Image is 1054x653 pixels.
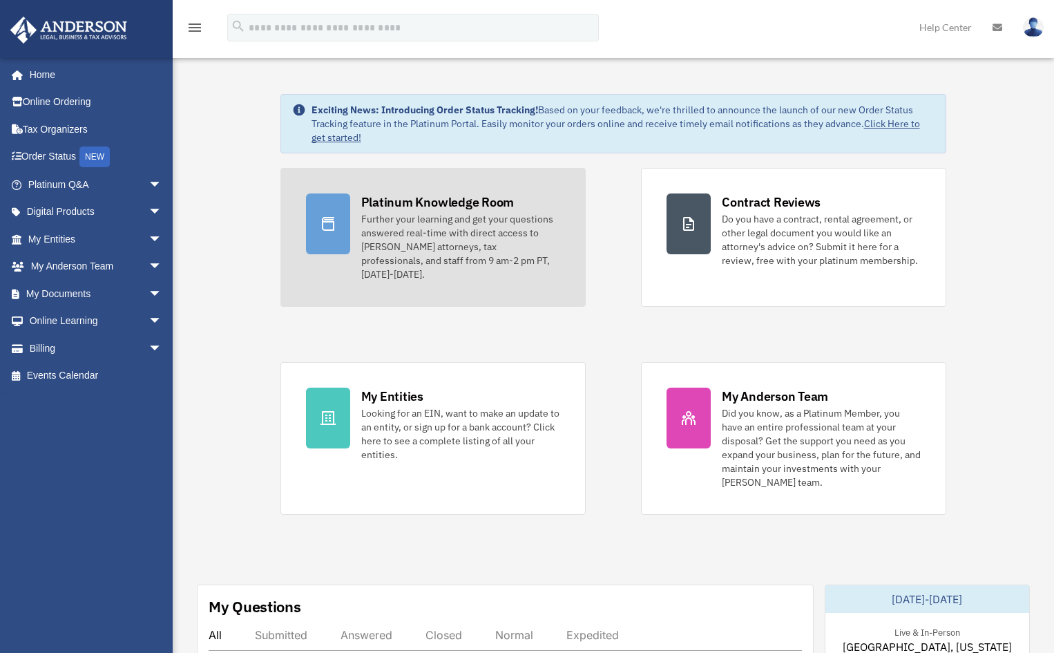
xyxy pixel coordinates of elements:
[10,334,183,362] a: Billingarrow_drop_down
[209,628,222,642] div: All
[148,280,176,308] span: arrow_drop_down
[10,198,183,226] a: Digital Productsarrow_drop_down
[722,406,921,489] div: Did you know, as a Platinum Member, you have an entire professional team at your disposal? Get th...
[209,596,301,617] div: My Questions
[10,171,183,198] a: Platinum Q&Aarrow_drop_down
[312,103,935,144] div: Based on your feedback, we're thrilled to announce the launch of our new Order Status Tracking fe...
[722,193,821,211] div: Contract Reviews
[10,61,176,88] a: Home
[255,628,307,642] div: Submitted
[825,585,1030,613] div: [DATE]-[DATE]
[148,225,176,254] span: arrow_drop_down
[722,212,921,267] div: Do you have a contract, rental agreement, or other legal document you would like an attorney's ad...
[6,17,131,44] img: Anderson Advisors Platinum Portal
[883,624,971,638] div: Live & In-Person
[231,19,246,34] i: search
[361,212,560,281] div: Further your learning and get your questions answered real-time with direct access to [PERSON_NAM...
[361,193,515,211] div: Platinum Knowledge Room
[10,88,183,116] a: Online Ordering
[10,362,183,390] a: Events Calendar
[495,628,533,642] div: Normal
[186,24,203,36] a: menu
[641,168,946,307] a: Contract Reviews Do you have a contract, rental agreement, or other legal document you would like...
[361,406,560,462] div: Looking for an EIN, want to make an update to an entity, or sign up for a bank account? Click her...
[280,168,586,307] a: Platinum Knowledge Room Further your learning and get your questions answered real-time with dire...
[312,117,920,144] a: Click Here to get started!
[425,628,462,642] div: Closed
[10,253,183,281] a: My Anderson Teamarrow_drop_down
[566,628,619,642] div: Expedited
[10,280,183,307] a: My Documentsarrow_drop_down
[280,362,586,515] a: My Entities Looking for an EIN, want to make an update to an entity, or sign up for a bank accoun...
[10,115,183,143] a: Tax Organizers
[361,388,423,405] div: My Entities
[148,253,176,281] span: arrow_drop_down
[148,198,176,227] span: arrow_drop_down
[1023,17,1044,37] img: User Pic
[312,104,538,116] strong: Exciting News: Introducing Order Status Tracking!
[79,146,110,167] div: NEW
[641,362,946,515] a: My Anderson Team Did you know, as a Platinum Member, you have an entire professional team at your...
[722,388,828,405] div: My Anderson Team
[10,143,183,171] a: Order StatusNEW
[10,225,183,253] a: My Entitiesarrow_drop_down
[148,171,176,199] span: arrow_drop_down
[10,307,183,335] a: Online Learningarrow_drop_down
[341,628,392,642] div: Answered
[148,307,176,336] span: arrow_drop_down
[148,334,176,363] span: arrow_drop_down
[186,19,203,36] i: menu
